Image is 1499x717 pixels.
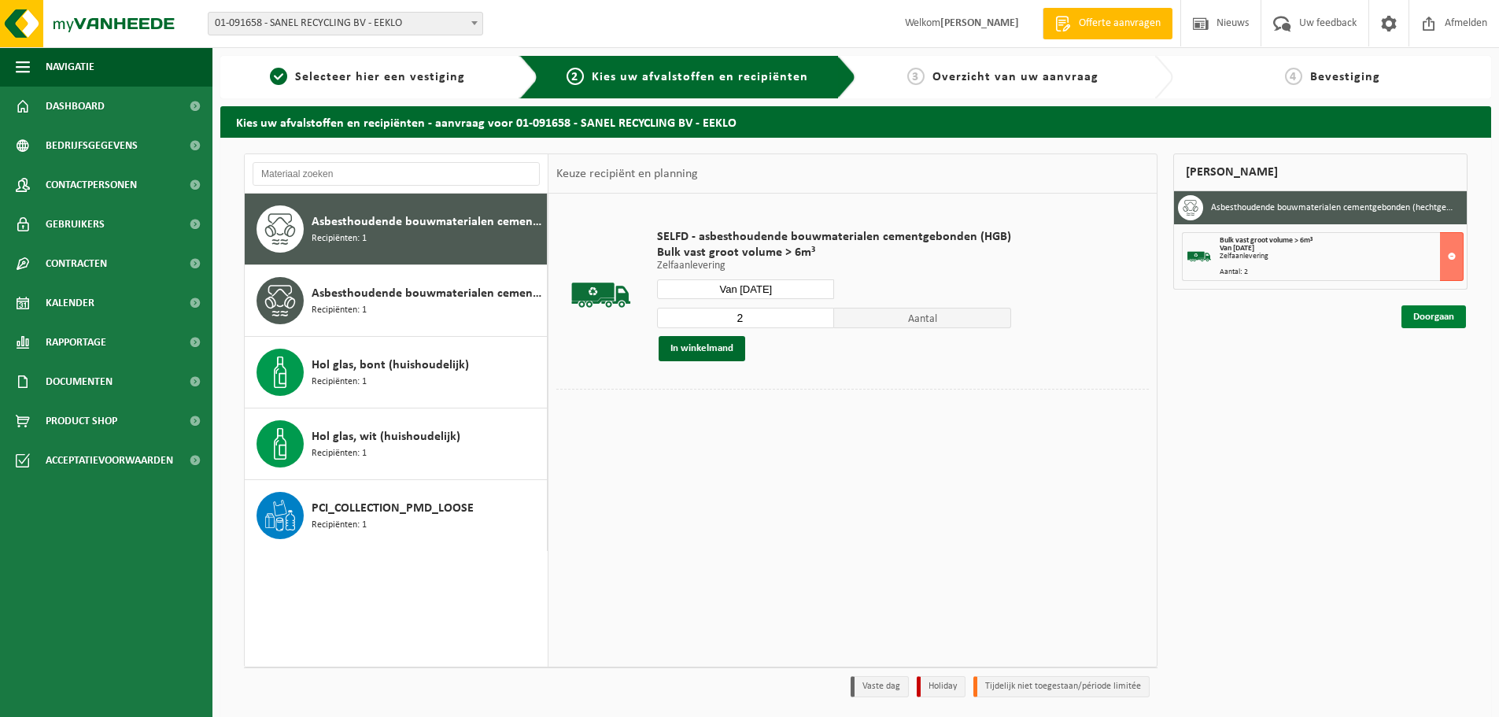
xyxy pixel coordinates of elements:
[46,323,106,362] span: Rapportage
[312,356,469,375] span: Hol glas, bont (huishoudelijk)
[46,205,105,244] span: Gebruikers
[228,68,507,87] a: 1Selecteer hier een vestiging
[46,244,107,283] span: Contracten
[1220,244,1254,253] strong: Van [DATE]
[46,401,117,441] span: Product Shop
[312,499,474,518] span: PCI_COLLECTION_PMD_LOOSE
[1173,153,1468,191] div: [PERSON_NAME]
[312,518,367,533] span: Recipiënten: 1
[312,427,460,446] span: Hol glas, wit (huishoudelijk)
[312,284,543,303] span: Asbesthoudende bouwmaterialen cementgebonden met isolatie(hechtgebonden)
[657,245,1011,261] span: Bulk vast groot volume > 6m³
[312,375,367,390] span: Recipiënten: 1
[270,68,287,85] span: 1
[312,231,367,246] span: Recipiënten: 1
[312,213,543,231] span: Asbesthoudende bouwmaterialen cementgebonden (hechtgebonden)
[1075,16,1165,31] span: Offerte aanvragen
[208,12,483,35] span: 01-091658 - SANEL RECYCLING BV - EEKLO
[245,265,548,337] button: Asbesthoudende bouwmaterialen cementgebonden met isolatie(hechtgebonden) Recipiënten: 1
[245,408,548,480] button: Hol glas, wit (huishoudelijk) Recipiënten: 1
[220,106,1491,137] h2: Kies uw afvalstoffen en recipiënten - aanvraag voor 01-091658 - SANEL RECYCLING BV - EEKLO
[1211,195,1455,220] h3: Asbesthoudende bouwmaterialen cementgebonden (hechtgebonden)
[932,71,1098,83] span: Overzicht van uw aanvraag
[659,336,745,361] button: In winkelmand
[46,362,113,401] span: Documenten
[46,283,94,323] span: Kalender
[245,194,548,265] button: Asbesthoudende bouwmaterialen cementgebonden (hechtgebonden) Recipiënten: 1
[657,229,1011,245] span: SELFD - asbesthoudende bouwmaterialen cementgebonden (HGB)
[46,441,173,480] span: Acceptatievoorwaarden
[253,162,540,186] input: Materiaal zoeken
[1043,8,1172,39] a: Offerte aanvragen
[657,261,1011,272] p: Zelfaanlevering
[46,47,94,87] span: Navigatie
[567,68,584,85] span: 2
[592,71,808,83] span: Kies uw afvalstoffen en recipiënten
[245,337,548,408] button: Hol glas, bont (huishoudelijk) Recipiënten: 1
[312,303,367,318] span: Recipiënten: 1
[1220,253,1463,261] div: Zelfaanlevering
[851,676,909,697] li: Vaste dag
[1220,236,1313,245] span: Bulk vast groot volume > 6m³
[312,446,367,461] span: Recipiënten: 1
[209,13,482,35] span: 01-091658 - SANEL RECYCLING BV - EEKLO
[46,126,138,165] span: Bedrijfsgegevens
[1401,305,1466,328] a: Doorgaan
[46,87,105,126] span: Dashboard
[46,165,137,205] span: Contactpersonen
[295,71,465,83] span: Selecteer hier een vestiging
[657,279,834,299] input: Selecteer datum
[548,154,706,194] div: Keuze recipiënt en planning
[907,68,925,85] span: 3
[1310,71,1380,83] span: Bevestiging
[917,676,965,697] li: Holiday
[940,17,1019,29] strong: [PERSON_NAME]
[1220,268,1463,276] div: Aantal: 2
[245,480,548,551] button: PCI_COLLECTION_PMD_LOOSE Recipiënten: 1
[834,308,1011,328] span: Aantal
[1285,68,1302,85] span: 4
[973,676,1150,697] li: Tijdelijk niet toegestaan/période limitée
